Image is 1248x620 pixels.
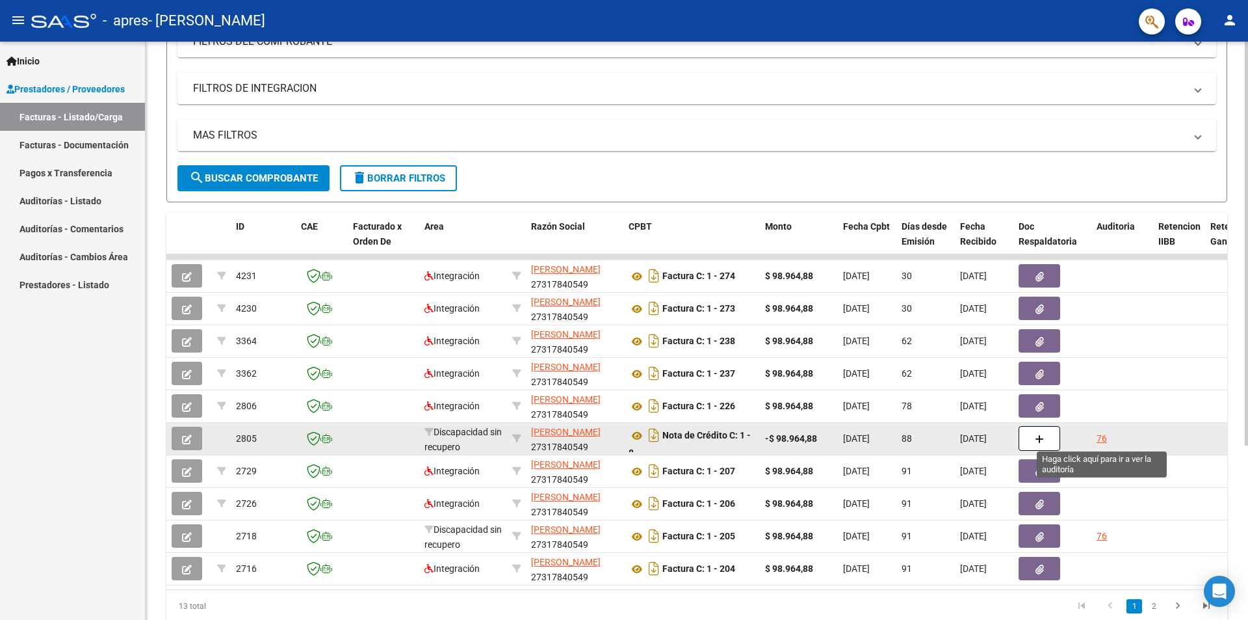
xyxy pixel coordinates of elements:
strong: Factura C: 1 - 273 [662,304,735,314]
div: 27317840549 [531,490,618,517]
span: Auditoria [1097,221,1135,232]
span: [DATE] [843,271,870,281]
li: page 2 [1144,595,1163,617]
span: Días desde Emisión [902,221,947,247]
datatable-header-cell: Monto [760,213,838,270]
div: 27317840549 [531,425,618,452]
span: [PERSON_NAME] [531,264,601,275]
i: Descargar documento [645,298,662,319]
strong: $ 98.964,88 [765,401,813,411]
span: Discapacidad sin recupero [424,427,502,452]
span: 3364 [236,336,257,346]
button: Borrar Filtros [340,165,457,191]
span: [DATE] [960,368,987,379]
strong: $ 98.964,88 [765,498,813,509]
span: [PERSON_NAME] [531,394,601,405]
i: Descargar documento [645,461,662,481]
span: 4231 [236,271,257,281]
datatable-header-cell: Facturado x Orden De [348,213,419,270]
span: Integración [424,563,480,574]
mat-icon: person [1222,12,1238,28]
li: page 1 [1124,595,1144,617]
span: Retencion IIBB [1158,221,1201,247]
strong: $ 98.964,88 [765,271,813,281]
mat-panel-title: FILTROS DE INTEGRACION [193,81,1185,96]
span: Fecha Recibido [960,221,996,247]
strong: $ 98.964,88 [765,336,813,346]
strong: -$ 98.964,88 [765,433,817,444]
datatable-header-cell: Doc Respaldatoria [1013,213,1091,270]
span: [DATE] [843,466,870,476]
datatable-header-cell: Días desde Emisión [896,213,955,270]
span: 91 [902,498,912,509]
i: Descargar documento [645,425,662,446]
span: ID [236,221,244,232]
span: Integración [424,466,480,476]
mat-icon: search [189,170,205,185]
span: 2726 [236,498,257,509]
a: go to previous page [1098,599,1123,613]
strong: $ 98.964,88 [765,563,813,574]
span: [DATE] [960,433,987,444]
button: Buscar Comprobante [177,165,330,191]
span: CAE [301,221,318,232]
span: 4230 [236,303,257,314]
span: Razón Social [531,221,585,232]
i: Descargar documento [645,558,662,579]
a: 1 [1126,599,1142,613]
span: [PERSON_NAME] [531,492,601,502]
span: [PERSON_NAME] [531,362,601,372]
mat-expansion-panel-header: FILTROS DE INTEGRACION [177,73,1216,104]
a: go to first page [1069,599,1094,613]
datatable-header-cell: CPBT [623,213,760,270]
datatable-header-cell: Fecha Recibido [955,213,1013,270]
strong: Factura C: 1 - 226 [662,401,735,412]
strong: Factura C: 1 - 238 [662,336,735,347]
strong: Factura C: 1 - 204 [662,564,735,574]
div: 27317840549 [531,327,618,355]
span: Integración [424,336,480,346]
span: [DATE] [960,303,987,314]
span: 91 [902,466,912,476]
datatable-header-cell: Fecha Cpbt [838,213,896,270]
span: [DATE] [843,433,870,444]
span: [PERSON_NAME] [531,297,601,307]
span: [DATE] [960,531,987,541]
span: Integración [424,498,480,509]
span: [PERSON_NAME] [531,557,601,567]
strong: Factura C: 1 - 207 [662,466,735,477]
datatable-header-cell: Retencion IIBB [1153,213,1205,270]
span: [DATE] [960,271,987,281]
strong: $ 98.964,88 [765,466,813,476]
datatable-header-cell: Auditoria [1091,213,1153,270]
span: Area [424,221,444,232]
div: 27317840549 [531,392,618,420]
div: 76 [1097,431,1107,446]
mat-expansion-panel-header: MAS FILTROS [177,120,1216,151]
strong: $ 98.964,88 [765,531,813,541]
span: [PERSON_NAME] [531,459,601,470]
datatable-header-cell: Area [419,213,507,270]
span: [DATE] [843,401,870,411]
span: Integración [424,303,480,314]
span: [DATE] [960,336,987,346]
span: 88 [902,433,912,444]
div: 27317840549 [531,360,618,387]
a: go to next page [1165,599,1190,613]
div: 27317840549 [531,457,618,485]
span: [PERSON_NAME] [531,329,601,340]
span: 30 [902,303,912,314]
span: Borrar Filtros [352,172,445,184]
strong: Factura C: 1 - 237 [662,369,735,379]
span: 78 [902,401,912,411]
i: Descargar documento [645,493,662,514]
span: Discapacidad sin recupero [424,524,502,550]
span: Facturado x Orden De [353,221,402,247]
span: [PERSON_NAME] [531,427,601,437]
i: Descargar documento [645,330,662,351]
span: CPBT [629,221,652,232]
span: 2805 [236,433,257,444]
div: 76 [1097,529,1107,544]
strong: Factura C: 1 - 205 [662,532,735,542]
strong: Nota de Crédito C: 1 - 8 [629,431,751,459]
